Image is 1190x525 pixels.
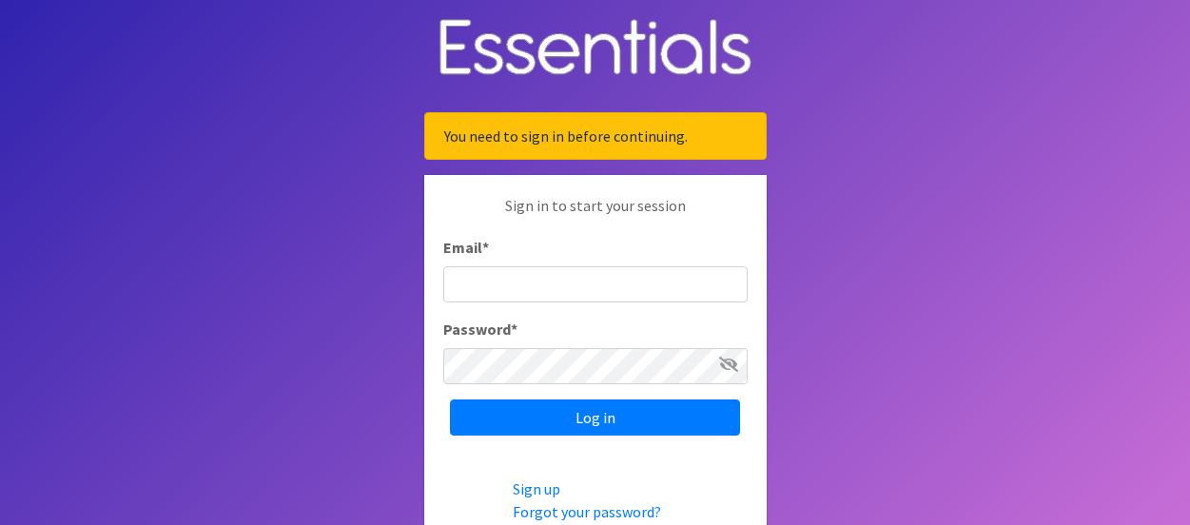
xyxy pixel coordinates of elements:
a: Forgot your password? [513,502,661,521]
abbr: required [511,320,517,339]
input: Log in [450,399,740,436]
abbr: required [482,238,489,257]
label: Email [443,236,489,259]
p: Sign in to start your session [443,194,748,236]
div: You need to sign in before continuing. [424,112,767,160]
label: Password [443,318,517,340]
a: Sign up [513,479,560,498]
